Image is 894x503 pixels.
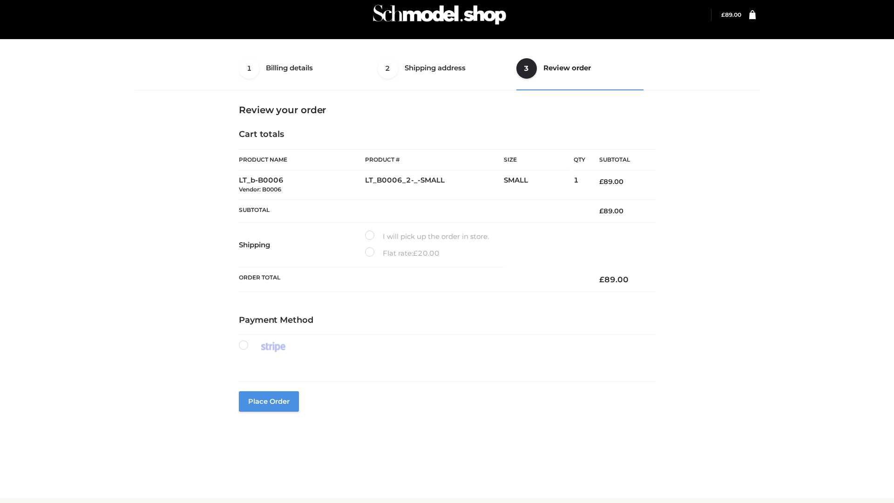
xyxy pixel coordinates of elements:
[239,267,585,292] th: Order Total
[239,391,299,412] button: Place order
[599,275,629,284] bdi: 89.00
[413,249,418,258] span: £
[239,315,655,326] h4: Payment Method
[599,207,623,215] bdi: 89.00
[599,177,603,186] span: £
[239,104,655,116] h3: Review your order
[239,199,585,222] th: Subtotal
[365,231,489,243] label: I will pick up the order in store.
[239,170,365,200] td: LT_b-B0006
[504,170,574,200] td: SMALL
[585,150,655,170] th: Subtotal
[365,170,504,200] td: LT_B0006_2-_-SMALL
[721,11,725,18] span: £
[239,186,281,193] small: Vendor: B0006
[574,170,585,200] td: 1
[599,275,604,284] span: £
[365,149,504,170] th: Product #
[239,223,365,267] th: Shipping
[239,129,655,140] h4: Cart totals
[413,249,440,258] bdi: 20.00
[239,149,365,170] th: Product Name
[574,149,585,170] th: Qty
[365,247,440,259] label: Flat rate:
[504,150,569,170] th: Size
[721,11,741,18] a: £89.00
[599,207,603,215] span: £
[721,11,741,18] bdi: 89.00
[599,177,623,186] bdi: 89.00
